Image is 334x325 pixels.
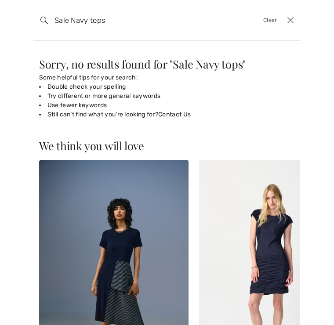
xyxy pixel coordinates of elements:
li: Use fewer keywords [39,101,295,110]
li: Double check your spelling [39,82,295,91]
button: Close [284,14,297,27]
li: Try different or more general keywords [39,91,295,101]
span: We think you will love [39,138,144,153]
div: Some helpful tips for your search: [39,73,295,119]
a: Contact Us [158,111,191,118]
span: Help [20,6,38,14]
li: Still can’t find what you’re looking for? [39,110,295,119]
div: Sorry, no results found for " " [39,58,295,69]
span: Clear [263,16,277,25]
img: search the website [40,17,48,24]
span: Sale Navy tops [173,57,243,71]
input: TYPE TO SEARCH [48,7,231,33]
